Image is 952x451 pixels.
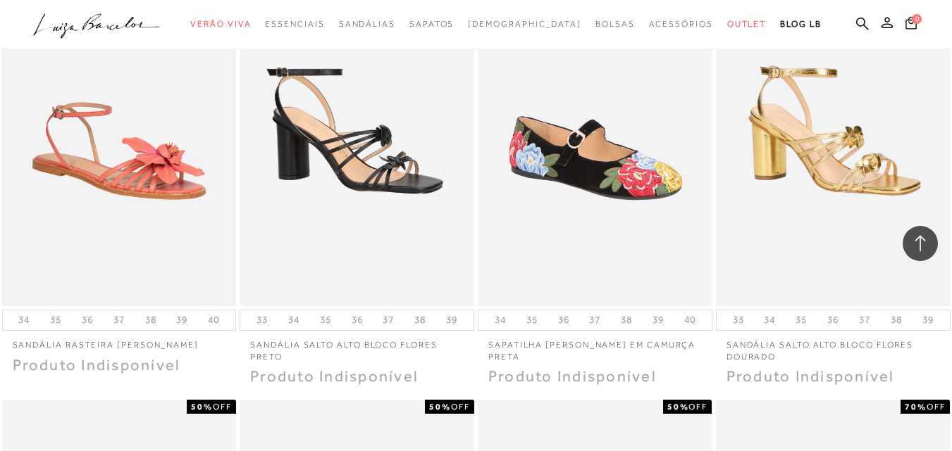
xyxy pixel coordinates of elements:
[378,313,398,326] button: 37
[284,313,304,326] button: 34
[780,11,821,37] a: BLOG LB
[727,367,895,385] span: Produto Indisponível
[617,313,636,326] button: 38
[240,331,474,363] a: SANDÁLIA SALTO ALTO BLOCO FLORES PRETO
[250,367,419,385] span: Produto Indisponível
[729,313,748,326] button: 33
[265,19,324,29] span: Essenciais
[78,313,97,326] button: 36
[409,19,454,29] span: Sapatos
[585,313,605,326] button: 37
[191,402,213,412] strong: 50%
[927,402,946,412] span: OFF
[442,313,462,326] button: 39
[451,402,470,412] span: OFF
[141,313,161,326] button: 38
[490,313,510,326] button: 34
[905,402,927,412] strong: 70%
[46,313,66,326] button: 35
[667,402,689,412] strong: 50%
[468,19,581,29] span: [DEMOGRAPHIC_DATA]
[204,313,223,326] button: 40
[488,367,657,385] span: Produto Indisponível
[468,11,581,37] a: noSubCategoriesText
[688,402,707,412] span: OFF
[190,19,251,29] span: Verão Viva
[680,313,700,326] button: 40
[918,313,938,326] button: 39
[648,313,668,326] button: 39
[478,331,712,363] a: SAPATILHA [PERSON_NAME] EM CAMURÇA PRETA
[823,313,843,326] button: 36
[339,11,395,37] a: categoryNavScreenReaderText
[409,11,454,37] a: categoryNavScreenReaderText
[252,313,272,326] button: 33
[901,15,921,34] button: 0
[316,313,335,326] button: 35
[760,313,779,326] button: 34
[649,11,713,37] a: categoryNavScreenReaderText
[791,313,811,326] button: 35
[727,11,767,37] a: categoryNavScreenReaderText
[780,19,821,29] span: BLOG LB
[109,313,129,326] button: 37
[410,313,430,326] button: 38
[339,19,395,29] span: Sandálias
[190,11,251,37] a: categoryNavScreenReaderText
[265,11,324,37] a: categoryNavScreenReaderText
[595,19,635,29] span: Bolsas
[716,331,951,363] a: SANDÁLIA SALTO ALTO BLOCO FLORES DOURADO
[912,14,922,24] span: 0
[727,19,767,29] span: Outlet
[554,313,574,326] button: 36
[2,331,237,351] a: SANDÁLIA RASTEIRA [PERSON_NAME]
[172,313,192,326] button: 39
[886,313,906,326] button: 38
[522,313,542,326] button: 35
[14,313,34,326] button: 34
[429,402,451,412] strong: 50%
[595,11,635,37] a: categoryNavScreenReaderText
[213,402,232,412] span: OFF
[13,356,181,374] span: Produto Indisponível
[855,313,874,326] button: 37
[347,313,367,326] button: 36
[649,19,713,29] span: Acessórios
